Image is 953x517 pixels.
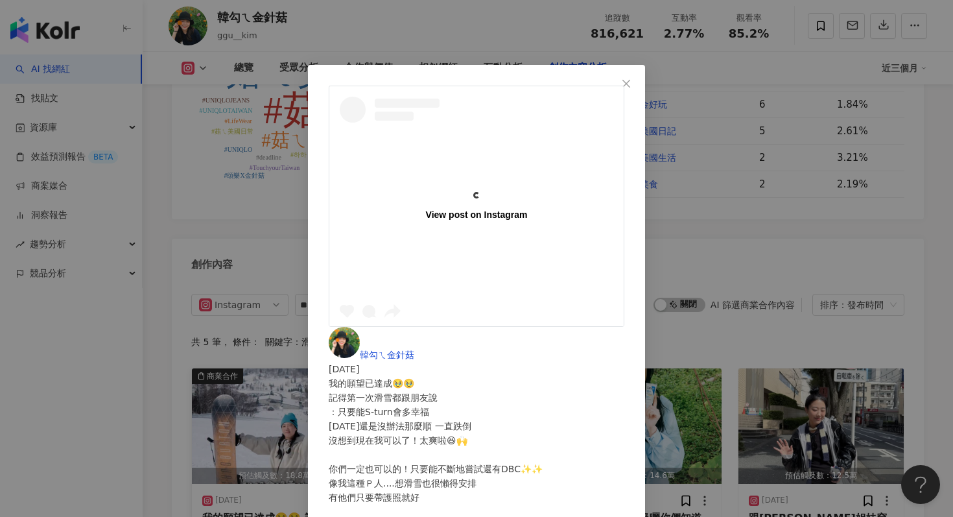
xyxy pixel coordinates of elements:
div: View post on Instagram [426,209,528,221]
a: View post on Instagram [329,86,624,326]
button: Close [613,71,639,97]
span: 韓勾ㄟ金針菇 [360,350,414,360]
div: [DATE] [329,362,624,376]
span: close [621,78,631,89]
img: KOL Avatar [329,327,360,358]
a: KOL Avatar韓勾ㄟ金針菇 [329,350,414,360]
